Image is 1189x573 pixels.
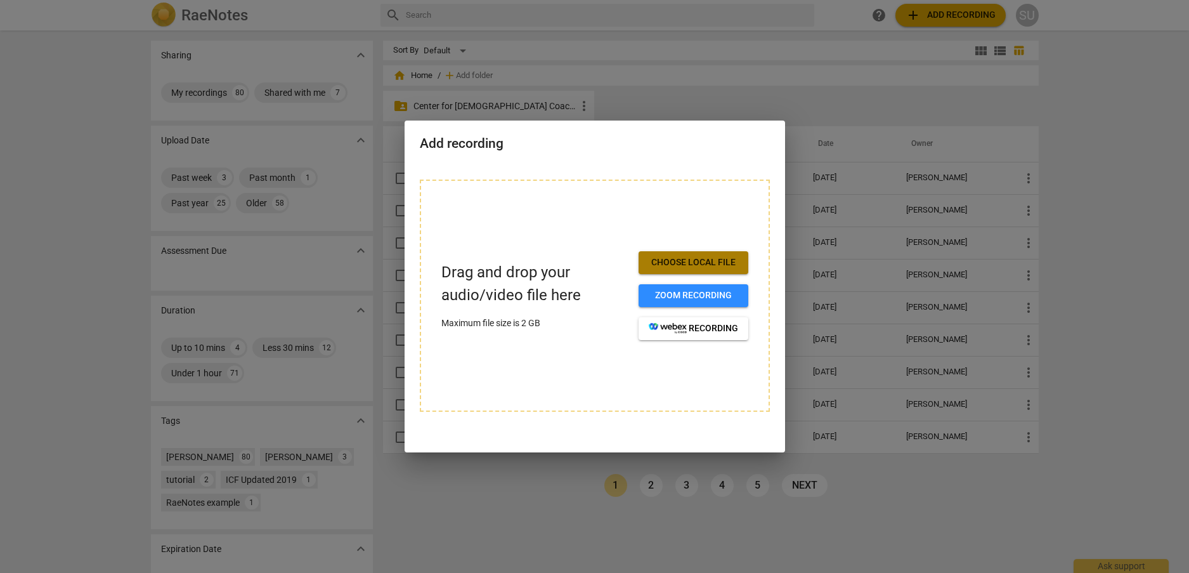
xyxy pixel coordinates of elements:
[649,289,738,302] span: Zoom recording
[649,256,738,269] span: Choose local file
[649,322,738,335] span: recording
[441,317,628,330] p: Maximum file size is 2 GB
[639,284,748,307] button: Zoom recording
[420,136,770,152] h2: Add recording
[441,261,628,306] p: Drag and drop your audio/video file here
[639,251,748,274] button: Choose local file
[639,317,748,340] button: recording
